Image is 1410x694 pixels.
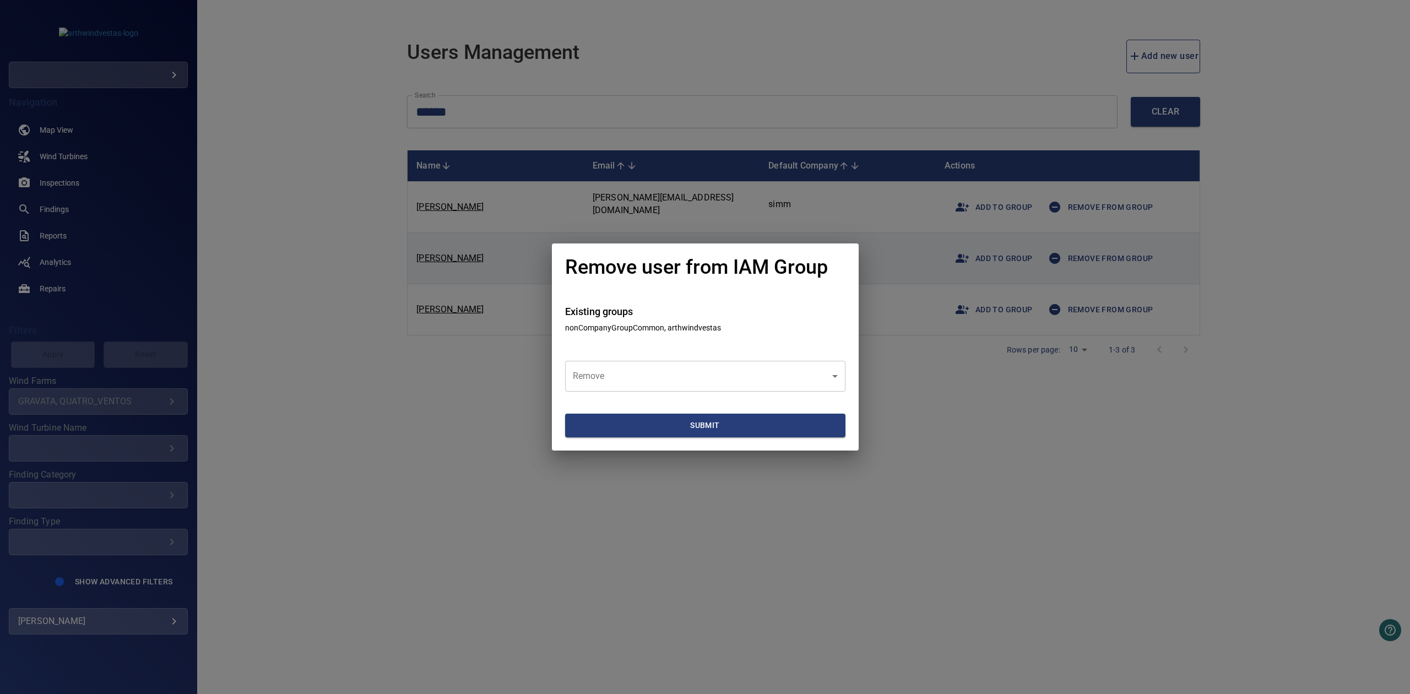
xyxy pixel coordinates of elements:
[565,306,845,317] h4: Existing groups
[570,419,841,432] span: Submit
[565,361,845,392] div: ​
[565,414,845,437] button: Submit
[565,257,828,279] h1: Remove user from IAM Group
[565,322,845,333] p: nonCompanyGroupCommon, arthwindvestas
